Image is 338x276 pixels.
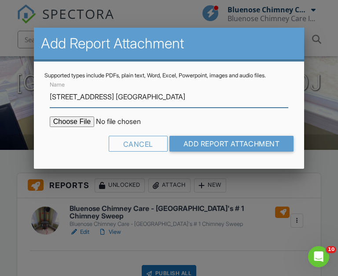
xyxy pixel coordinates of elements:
[169,136,294,152] input: Add Report Attachment
[308,246,329,267] iframe: Intercom live chat
[41,35,297,52] h2: Add Report Attachment
[326,246,336,253] span: 10
[109,136,168,152] div: Cancel
[44,72,294,79] div: Supported types include PDFs, plain text, Word, Excel, Powerpoint, images and audio files.
[50,81,65,89] label: Name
